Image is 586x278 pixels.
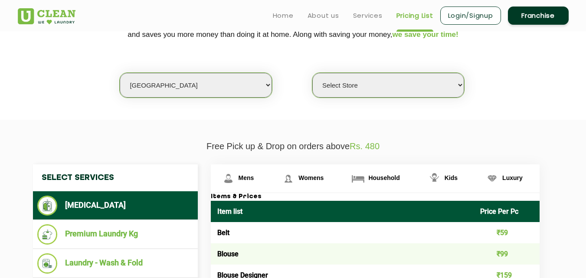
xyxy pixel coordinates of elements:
[37,253,193,274] li: Laundry - Wash & Fold
[37,224,58,245] img: Premium Laundry Kg
[508,7,569,25] a: Franchise
[281,171,296,186] img: Womens
[273,10,294,21] a: Home
[427,171,442,186] img: Kids
[396,10,433,21] a: Pricing List
[37,196,193,216] li: [MEDICAL_DATA]
[440,7,501,25] a: Login/Signup
[485,171,500,186] img: Luxury
[211,193,540,201] h3: Items & Prices
[353,10,383,21] a: Services
[350,141,380,151] span: Rs. 480
[33,164,198,191] h4: Select Services
[18,8,75,24] img: UClean Laundry and Dry Cleaning
[37,253,58,274] img: Laundry - Wash & Fold
[211,222,474,243] td: Belt
[474,222,540,243] td: ₹59
[368,174,399,181] span: Household
[445,174,458,181] span: Kids
[308,10,339,21] a: About us
[211,201,474,222] th: Item list
[393,30,458,39] span: we save your time!
[37,224,193,245] li: Premium Laundry Kg
[350,171,366,186] img: Household
[298,174,324,181] span: Womens
[18,141,569,151] p: Free Pick up & Drop on orders above
[474,243,540,265] td: ₹99
[37,196,58,216] img: Dry Cleaning
[239,174,254,181] span: Mens
[502,174,523,181] span: Luxury
[474,201,540,222] th: Price Per Pc
[211,243,474,265] td: Blouse
[221,171,236,186] img: Mens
